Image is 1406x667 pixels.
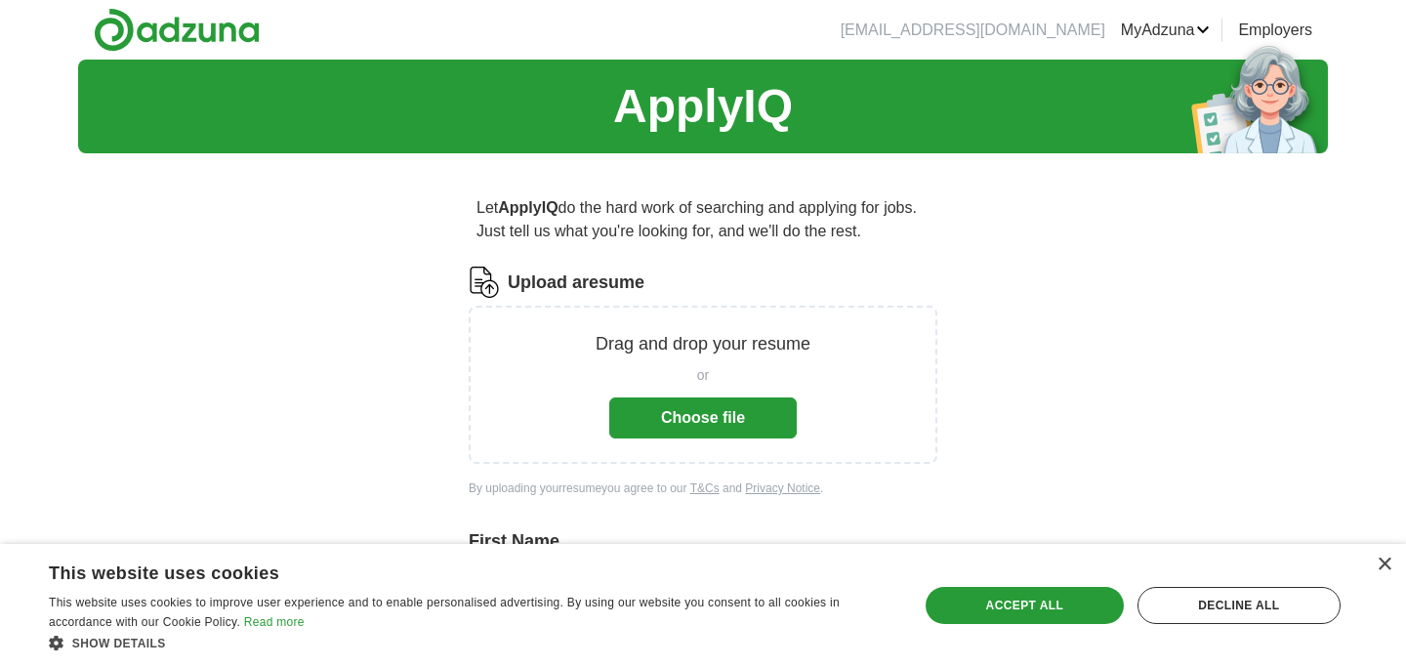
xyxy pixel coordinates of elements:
[49,556,845,585] div: This website uses cookies
[49,633,893,652] div: Show details
[244,615,305,629] a: Read more, opens a new window
[697,365,709,386] span: or
[94,8,260,52] img: Adzuna logo
[469,479,937,497] div: By uploading your resume you agree to our and .
[609,397,797,438] button: Choose file
[596,331,810,357] p: Drag and drop your resume
[841,19,1105,42] li: [EMAIL_ADDRESS][DOMAIN_NAME]
[690,481,720,495] a: T&Cs
[498,199,558,216] strong: ApplyIQ
[1137,587,1341,624] div: Decline all
[1238,19,1312,42] a: Employers
[613,71,793,142] h1: ApplyIQ
[1377,558,1391,572] div: Close
[72,637,166,650] span: Show details
[926,587,1124,624] div: Accept all
[745,481,820,495] a: Privacy Notice
[469,267,500,298] img: CV Icon
[508,270,644,296] label: Upload a resume
[1121,19,1211,42] a: MyAdzuna
[49,596,840,629] span: This website uses cookies to improve user experience and to enable personalised advertising. By u...
[469,528,937,555] label: First Name
[469,188,937,251] p: Let do the hard work of searching and applying for jobs. Just tell us what you're looking for, an...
